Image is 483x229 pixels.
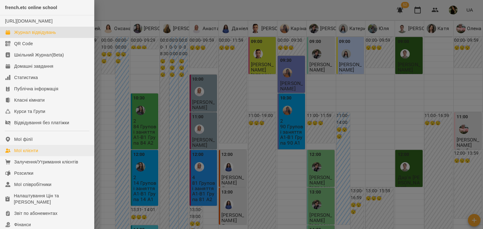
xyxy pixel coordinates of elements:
div: Мої філії [14,136,33,142]
div: Звіт по абонементах [14,210,58,216]
div: Мої клієнти [14,147,38,154]
div: Відвідування без платіжки [14,120,69,126]
div: Класні кімнати [14,97,45,103]
div: Шкільний Журнал(Beta) [14,52,64,58]
div: Журнал відвідувань [14,29,56,35]
div: Мої співробітники [14,181,52,188]
div: Домашні завдання [14,63,53,69]
span: french.etc online school [5,5,57,10]
div: Курси та Групи [14,108,45,114]
div: Залучення/Утримання клієнтів [14,159,78,165]
div: Фінанси [14,221,31,228]
div: Налаштування Цін та [PERSON_NAME] [14,193,89,205]
div: QR Code [14,40,33,47]
div: Розсилки [14,170,33,176]
a: [URL][DOMAIN_NAME] [5,19,53,24]
div: Публічна інформація [14,86,58,92]
div: Статистика [14,74,38,81]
